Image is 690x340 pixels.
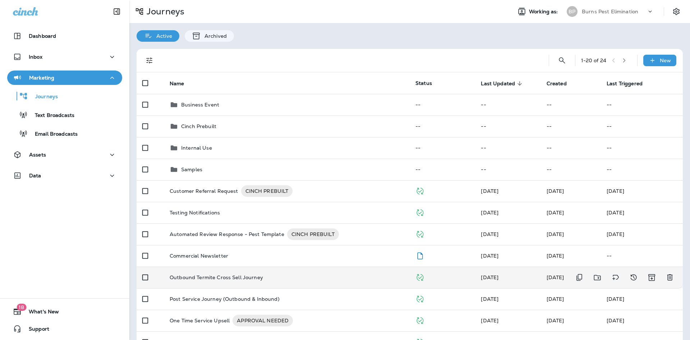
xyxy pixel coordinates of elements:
span: Name [170,81,184,87]
span: What's New [22,309,59,317]
td: -- [601,137,683,159]
td: -- [475,137,540,159]
p: Marketing [29,75,54,81]
p: -- [607,253,677,259]
div: BP [567,6,578,17]
p: Cinch Prebuilt [181,123,216,129]
span: Frank Carreno [547,231,564,237]
span: CINCH PREBUILT [287,231,339,238]
button: Collapse Sidebar [107,4,127,19]
button: Search Journeys [555,53,569,68]
span: 18 [17,304,26,311]
p: Internal Use [181,145,212,151]
td: -- [541,137,601,159]
span: Anthony Olivias [481,296,498,302]
span: Last Triggered [607,80,652,87]
button: Journeys [7,89,122,104]
span: Jason Munk [547,253,564,259]
span: Last Updated [481,80,524,87]
span: Created [547,80,576,87]
td: -- [541,159,601,180]
td: -- [475,94,540,115]
button: Archive [644,270,659,285]
span: Last Updated [481,81,515,87]
div: CINCH PREBUILT [287,228,339,240]
td: -- [410,159,475,180]
p: Inbox [29,54,42,60]
span: Anthony Olivias [481,188,498,194]
button: View Changelog [626,270,641,285]
td: [DATE] [601,310,683,331]
td: -- [541,94,601,115]
div: APPROVAL NEEDED [233,315,293,326]
td: -- [410,115,475,137]
button: Inbox [7,50,122,64]
button: Delete [663,270,677,285]
span: Anthony Olivias [481,274,498,281]
p: Text Broadcasts [28,112,74,119]
p: New [660,58,671,63]
p: Outbound Termite Cross Sell Journey [170,275,263,280]
p: Archived [201,33,227,39]
p: Post Service Journey (Outbound & Inbound) [170,296,280,302]
button: Add tags [608,270,623,285]
td: [DATE] [601,180,683,202]
span: Anthony Olivias [547,274,564,281]
span: Published [415,273,424,280]
p: Customer Referral Request [170,185,238,197]
td: -- [541,115,601,137]
span: Published [415,230,424,237]
button: Duplicate [572,270,586,285]
span: Created [547,81,567,87]
span: APPROVAL NEEDED [233,317,293,324]
p: Journeys [144,6,184,17]
button: Data [7,168,122,183]
button: Settings [670,5,683,18]
span: Published [415,209,424,215]
span: Last Triggered [607,81,643,87]
td: -- [410,94,475,115]
span: Anthony Olivias [547,296,564,302]
td: [DATE] [601,223,683,245]
td: -- [601,115,683,137]
td: -- [601,159,683,180]
span: Published [415,187,424,194]
span: Published [415,317,424,323]
button: Text Broadcasts [7,107,122,122]
p: Business Event [181,102,219,108]
p: Burns Pest Elimination [582,9,638,14]
td: -- [475,159,540,180]
p: Active [153,33,172,39]
p: One Time Service Upsell [170,315,230,326]
button: Marketing [7,71,122,85]
p: Assets [29,152,46,158]
span: Anthony Olivias [481,317,498,324]
span: Published [415,295,424,302]
button: 18What's New [7,304,122,319]
td: -- [601,94,683,115]
span: CINCH PREBUILT [241,187,293,195]
div: CINCH PREBUILT [241,185,293,197]
td: -- [410,137,475,159]
span: Draft [415,252,424,258]
div: 1 - 20 of 24 [581,58,606,63]
span: Anthony Olivias [481,231,498,237]
span: Jason Munk [547,317,564,324]
span: Jason Munk [547,209,564,216]
button: Dashboard [7,29,122,43]
span: Name [170,80,194,87]
p: Data [29,173,41,178]
span: Working as: [529,9,560,15]
span: Jason Munk [547,188,564,194]
td: -- [475,115,540,137]
button: Email Broadcasts [7,126,122,141]
td: [DATE] [601,202,683,223]
p: Dashboard [29,33,56,39]
span: Support [22,326,49,335]
button: Assets [7,148,122,162]
p: Automated Review Response - Pest Template [170,228,284,240]
span: Status [415,80,432,86]
td: [DATE] [601,288,683,310]
button: Move to folder [590,270,605,285]
span: Jason Munk [481,209,498,216]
